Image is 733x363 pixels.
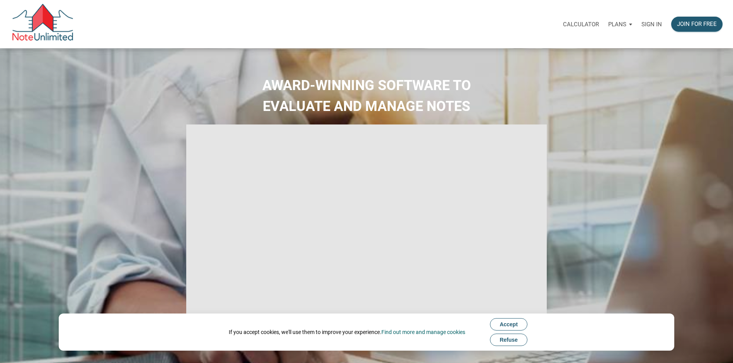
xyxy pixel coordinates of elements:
[604,13,637,36] button: Plans
[490,318,527,331] button: Accept
[500,321,518,327] span: Accept
[667,12,727,36] a: Join for free
[677,20,717,29] div: Join for free
[604,12,637,36] a: Plans
[500,337,518,343] span: Refuse
[558,12,604,36] a: Calculator
[637,12,667,36] a: Sign in
[608,21,626,28] p: Plans
[490,334,527,346] button: Refuse
[6,75,727,117] h2: AWARD-WINNING SOFTWARE TO EVALUATE AND MANAGE NOTES
[563,21,599,28] p: Calculator
[229,328,465,336] div: If you accept cookies, we'll use them to improve your experience.
[381,329,465,335] a: Find out more and manage cookies
[186,124,547,327] iframe: NoteUnlimited
[671,17,723,32] button: Join for free
[641,21,662,28] p: Sign in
